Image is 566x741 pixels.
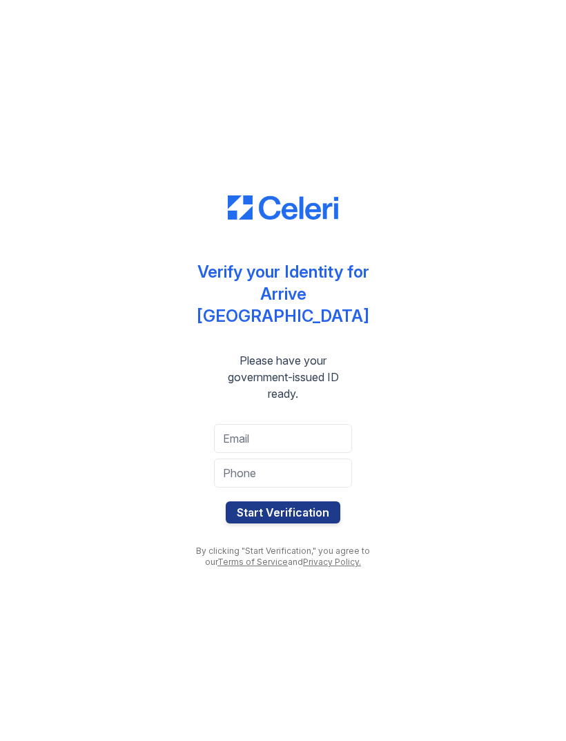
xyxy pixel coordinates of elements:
[186,261,380,327] div: Verify your Identity for Arrive [GEOGRAPHIC_DATA]
[186,352,380,402] div: Please have your government-issued ID ready.
[186,546,380,568] div: By clicking "Start Verification," you agree to our and
[217,557,288,567] a: Terms of Service
[226,501,340,523] button: Start Verification
[214,424,352,453] input: Email
[214,459,352,488] input: Phone
[228,195,338,220] img: CE_Logo_Blue-a8612792a0a2168367f1c8372b55b34899dd931a85d93a1a3d3e32e68fde9ad4.png
[303,557,361,567] a: Privacy Policy.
